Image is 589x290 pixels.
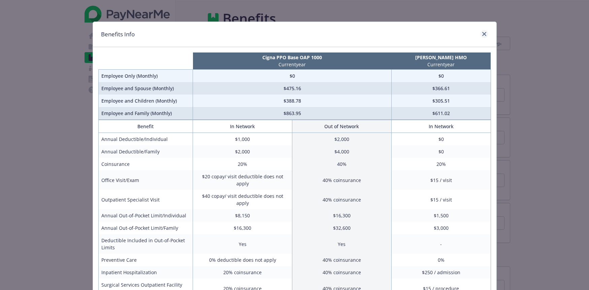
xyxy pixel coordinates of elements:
[391,82,491,95] td: $366.61
[391,120,491,133] th: In Network
[193,209,292,222] td: $8,150
[292,133,392,146] td: $2,000
[98,209,193,222] td: Annual Out-of-Pocket Limit/Individual
[193,107,391,120] td: $863.95
[193,170,292,190] td: $20 copay/ visit deductible does not apply
[292,222,392,234] td: $32,600
[98,70,193,82] td: Employee Only (Monthly)
[391,266,491,279] td: $250 / admission
[292,234,392,254] td: Yes
[193,95,391,107] td: $388.78
[193,120,292,133] th: In Network
[98,133,193,146] td: Annual Deductible/Individual
[391,95,491,107] td: $305.51
[98,234,193,254] td: Deductible Included in Out-of-Pocket Limits
[391,133,491,146] td: $0
[98,107,193,120] td: Employee and Family (Monthly)
[98,190,193,209] td: Outpatient Specialist Visit
[391,70,491,82] td: $0
[193,158,292,170] td: 20%
[101,30,135,39] h1: Benefits Info
[98,145,193,158] td: Annual Deductible/Family
[193,145,292,158] td: $2,000
[193,82,391,95] td: $475.16
[292,266,392,279] td: 40% coinsurance
[391,158,491,170] td: 20%
[292,209,392,222] td: $16,300
[193,234,292,254] td: Yes
[393,54,489,61] p: [PERSON_NAME] HMO
[292,254,392,266] td: 40% coinsurance
[98,82,193,95] td: Employee and Spouse (Monthly)
[194,54,390,61] p: Cigna PPO Base OAP 1000
[480,30,488,38] a: close
[98,222,193,234] td: Annual Out-of-Pocket Limit/Family
[98,266,193,279] td: Inpatient Hospitalization
[193,190,292,209] td: $40 copay/ visit deductible does not apply
[193,222,292,234] td: $16,300
[193,266,292,279] td: 20% coinsurance
[98,158,193,170] td: Coinsurance
[292,158,392,170] td: 40%
[98,254,193,266] td: Preventive Care
[391,190,491,209] td: $15 / visit
[391,170,491,190] td: $15 / visit
[391,222,491,234] td: $3,000
[98,52,193,70] th: intentionally left blank
[193,254,292,266] td: 0% deductible does not apply
[391,107,491,120] td: $611.02
[292,170,392,190] td: 40% coinsurance
[391,254,491,266] td: 0%
[98,170,193,190] td: Office Visit/Exam
[98,120,193,133] th: Benefit
[292,120,392,133] th: Out of Network
[292,190,392,209] td: 40% coinsurance
[193,133,292,146] td: $1,000
[98,95,193,107] td: Employee and Children (Monthly)
[194,61,390,68] p: Current year
[391,209,491,222] td: $1,500
[292,145,392,158] td: $4,000
[393,61,489,68] p: Current year
[193,70,391,82] td: $0
[391,145,491,158] td: $0
[391,234,491,254] td: -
